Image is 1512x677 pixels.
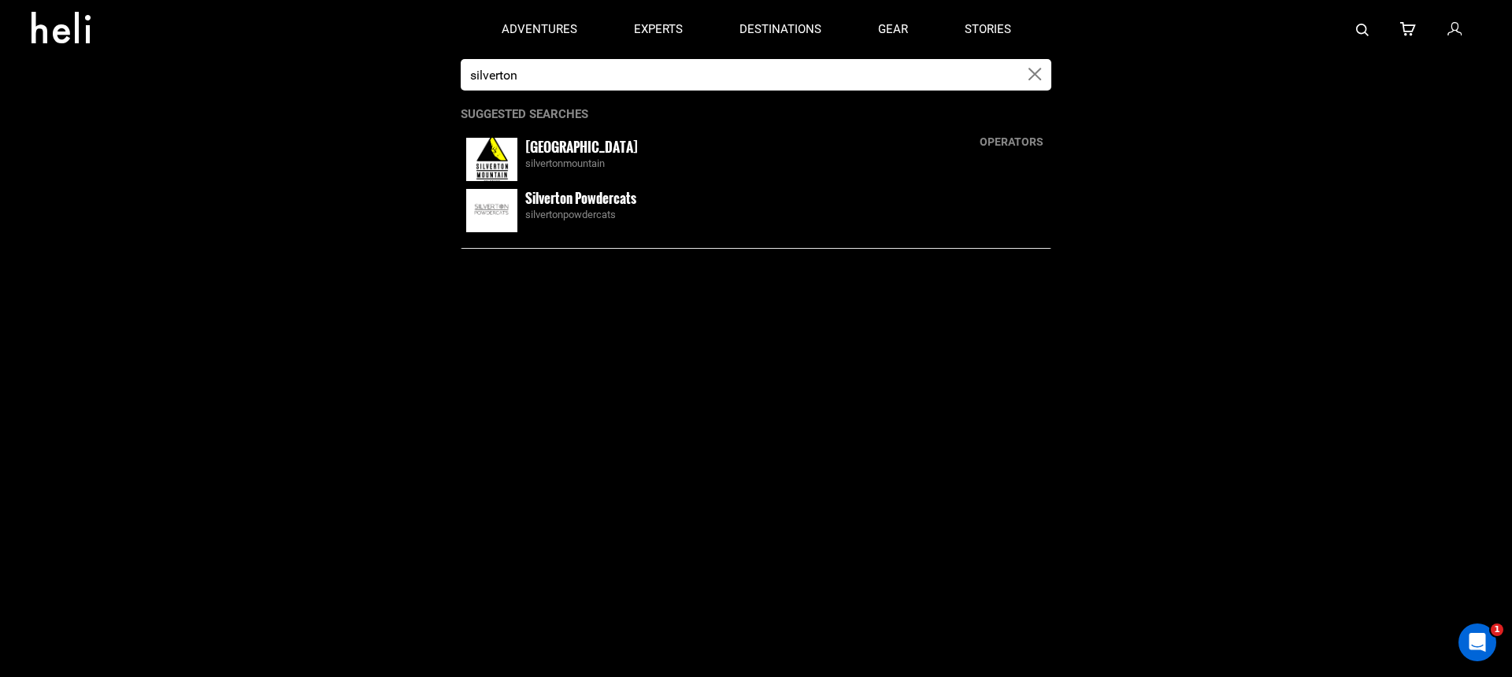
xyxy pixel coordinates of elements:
div: silvertonpowdercats [525,208,1046,223]
p: adventures [502,21,577,38]
small: Silverton Powdercats [525,188,636,208]
p: Suggested Searches [461,106,1051,123]
span: 1 [1491,623,1503,636]
img: images [466,138,517,181]
p: experts [634,21,683,38]
small: [GEOGRAPHIC_DATA] [525,137,638,157]
p: destinations [739,21,821,38]
input: Search by Sport, Trip or Operator [461,59,1019,91]
div: operators [972,134,1051,150]
div: silvertonmountain [525,157,1046,172]
iframe: Intercom live chat [1458,623,1496,661]
img: images [466,189,517,232]
img: search-bar-icon.svg [1356,24,1369,36]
